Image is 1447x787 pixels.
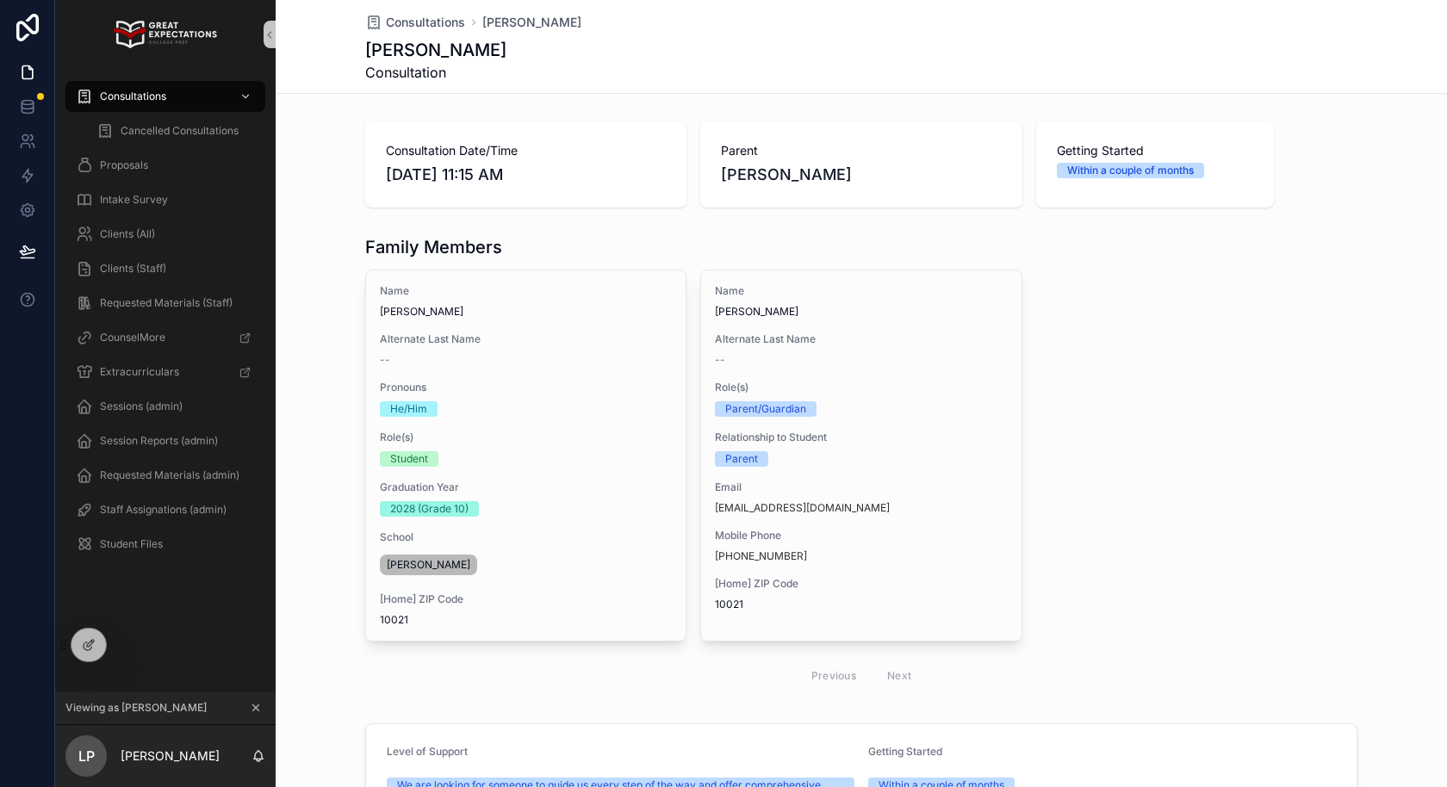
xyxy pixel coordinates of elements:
a: Name[PERSON_NAME]Alternate Last Name--PronounsHe/HimRole(s)StudentGraduation Year2028 (Grade 10)S... [365,270,686,641]
a: Sessions (admin) [65,391,265,422]
div: scrollable content [55,69,276,582]
a: Student Files [65,529,265,560]
span: Requested Materials (Staff) [100,296,233,310]
span: Mobile Phone [715,529,1007,542]
span: Clients (All) [100,227,155,241]
span: [Home] ZIP Code [380,592,672,606]
span: Alternate Last Name [380,332,672,346]
a: Consultations [365,14,465,31]
div: Within a couple of months [1067,163,1194,178]
span: Consultations [386,14,465,31]
span: Graduation Year [380,480,672,494]
span: Staff Assignations (admin) [100,503,227,517]
span: Name [715,284,1007,298]
span: Cancelled Consultations [121,124,239,138]
span: Role(s) [380,431,672,444]
a: Staff Assignations (admin) [65,494,265,525]
p: [PERSON_NAME] [121,747,220,765]
span: 10021 [380,613,672,627]
span: Alternate Last Name [715,332,1007,346]
span: -- [380,353,390,367]
a: Clients (Staff) [65,253,265,284]
div: Parent [725,451,758,467]
div: He/Him [390,401,427,417]
a: Requested Materials (Staff) [65,288,265,319]
span: [DATE] 11:15 AM [386,163,666,187]
a: Proposals [65,150,265,181]
span: Consultation [365,62,506,83]
span: Role(s) [715,381,1007,394]
a: Name[PERSON_NAME]Alternate Last Name--Role(s)Parent/GuardianRelationship to StudentParentEmail[EM... [700,270,1022,641]
span: [PERSON_NAME] [721,163,1001,187]
span: Session Reports (admin) [100,434,218,448]
a: [PERSON_NAME] [482,14,581,31]
span: LP [78,746,95,766]
span: Sessions (admin) [100,400,183,413]
a: Requested Materials (admin) [65,460,265,491]
div: Parent/Guardian [725,401,806,417]
h1: Family Members [365,235,502,259]
span: School [380,530,672,544]
span: CounselMore [100,331,165,344]
span: Viewing as [PERSON_NAME] [65,701,207,715]
span: Relationship to Student [715,431,1007,444]
span: Clients (Staff) [100,262,166,276]
span: Pronouns [380,381,672,394]
a: Consultations [65,81,265,112]
a: [EMAIL_ADDRESS][DOMAIN_NAME] [715,501,890,515]
span: [PERSON_NAME] [387,558,470,572]
span: [Home] ZIP Code [715,577,1007,591]
span: Parent [721,142,1001,159]
a: Intake Survey [65,184,265,215]
a: CounselMore [65,322,265,353]
span: [PERSON_NAME] [380,305,672,319]
div: 2028 (Grade 10) [390,501,469,517]
div: Student [390,451,428,467]
a: Clients (All) [65,219,265,250]
span: Consultation Date/Time [386,142,666,159]
a: Extracurriculars [65,356,265,387]
a: Cancelled Consultations [86,115,265,146]
span: -- [715,353,725,367]
span: Proposals [100,158,148,172]
a: Session Reports (admin) [65,425,265,456]
span: Requested Materials (admin) [100,468,239,482]
span: Intake Survey [100,193,168,207]
span: 10021 [715,598,1007,611]
span: Level of Support [387,745,468,758]
a: [PHONE_NUMBER] [715,549,807,563]
img: App logo [114,21,216,48]
span: Student Files [100,537,163,551]
span: Email [715,480,1007,494]
span: Getting Started [1057,142,1253,159]
span: Name [380,284,672,298]
span: Getting Started [868,745,942,758]
span: [PERSON_NAME] [715,305,1007,319]
span: Consultations [100,90,166,103]
h1: [PERSON_NAME] [365,38,506,62]
span: Extracurriculars [100,365,179,379]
